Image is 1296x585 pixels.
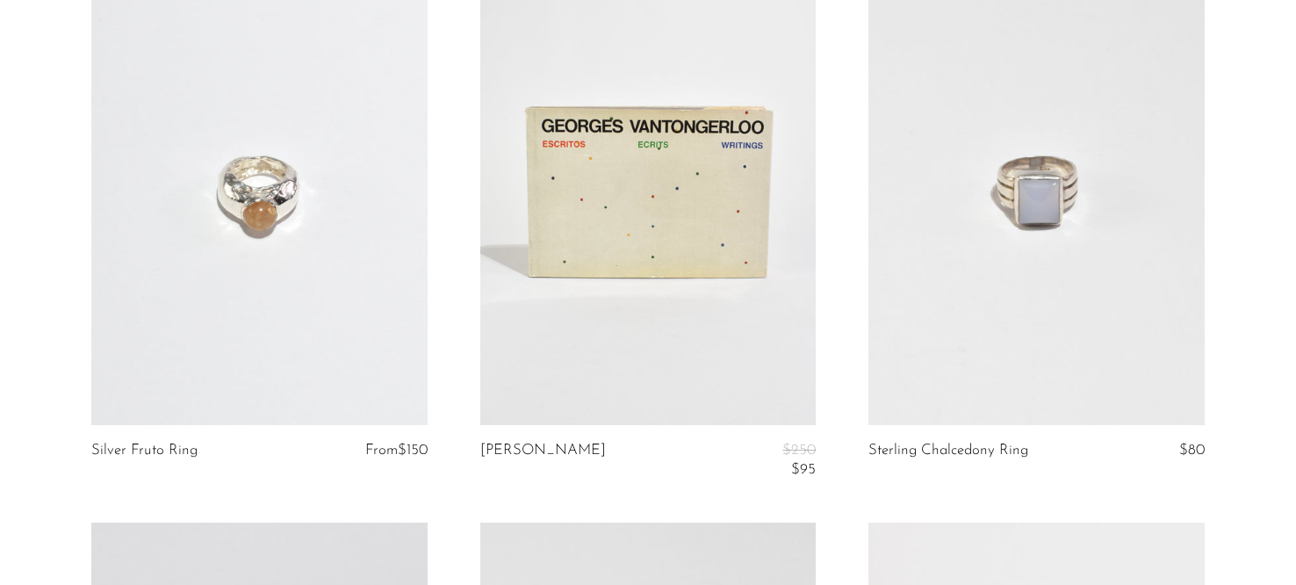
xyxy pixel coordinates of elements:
span: $95 [791,462,816,477]
a: Silver Fruto Ring [91,443,198,459]
span: $150 [398,443,428,458]
span: $80 [1179,443,1205,458]
span: $250 [782,443,816,458]
a: Sterling Chalcedony Ring [868,443,1028,459]
div: From [337,443,428,459]
a: [PERSON_NAME] [480,443,606,479]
